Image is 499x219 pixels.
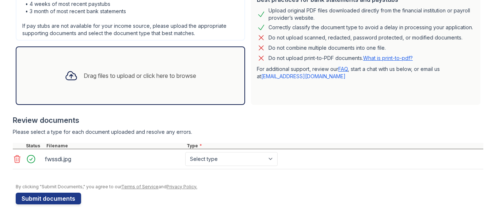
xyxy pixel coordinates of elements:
[121,184,159,189] a: Terms of Service
[185,143,483,149] div: Type
[268,23,473,32] div: Correctly classify the document type to avoid a delay in processing your application.
[45,143,185,149] div: Filename
[13,128,483,136] div: Please select a type for each document uploaded and resolve any errors.
[338,66,348,72] a: FAQ
[16,193,81,204] button: Submit documents
[257,65,475,80] p: For additional support, review our , start a chat with us below, or email us at
[268,33,462,42] div: Do not upload scanned, redacted, password protected, or modified documents.
[363,55,413,61] a: What is print-to-pdf?
[45,153,182,165] div: fwssdi.jpg
[16,184,483,190] div: By clicking "Submit Documents," you agree to our and
[261,73,346,79] a: [EMAIL_ADDRESS][DOMAIN_NAME]
[84,71,196,80] div: Drag files to upload or click here to browse
[13,115,483,125] div: Review documents
[24,143,45,149] div: Status
[268,7,475,22] div: Upload original PDF files downloaded directly from the financial institution or payroll provider’...
[268,54,413,62] p: Do not upload print-to-PDF documents.
[167,184,197,189] a: Privacy Policy.
[268,44,386,52] div: Do not combine multiple documents into one file.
